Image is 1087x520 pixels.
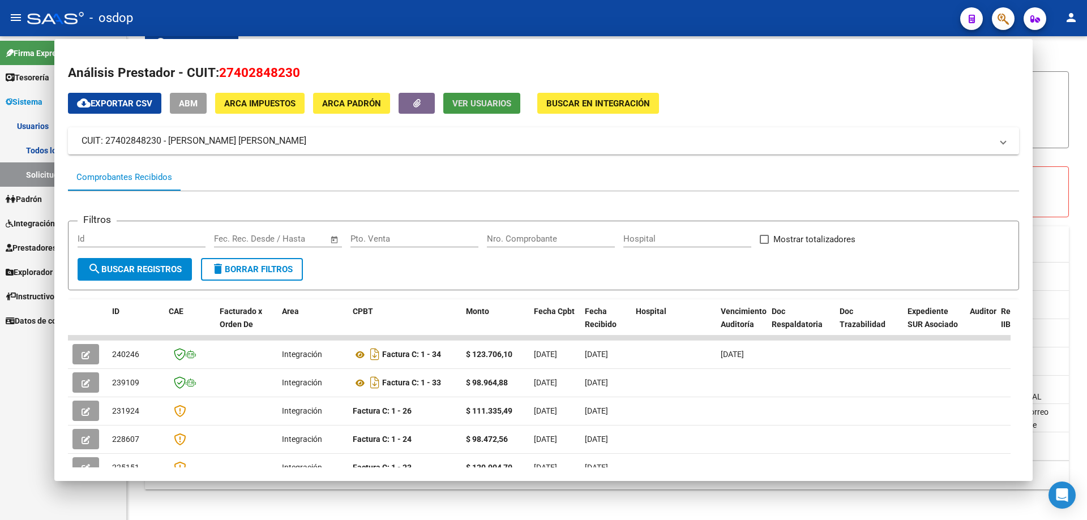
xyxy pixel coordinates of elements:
span: [DATE] [585,463,608,472]
span: [DATE] [534,435,557,444]
span: 239109 [112,378,139,387]
span: Firma Express [6,47,65,59]
span: 240246 [112,350,139,359]
span: Buscar en Integración [546,98,650,109]
mat-icon: cloud_download [77,96,91,110]
span: [DATE] [721,350,744,359]
span: Datos de contacto [6,315,80,327]
span: Integración [282,435,322,444]
datatable-header-cell: ID [108,299,164,349]
div: Open Intercom Messenger [1049,482,1076,509]
span: Retencion IIBB [1001,307,1038,329]
span: Vencimiento Auditoría [721,307,767,329]
datatable-header-cell: Auditoria [965,299,996,349]
span: [DATE] [585,435,608,444]
span: Borrar Filtros [211,264,293,274]
span: Facturado x Orden De [220,307,262,329]
span: Integración [282,378,322,387]
span: CAE [169,307,183,316]
strong: $ 98.472,56 [466,435,508,444]
button: Buscar Registros [78,258,192,281]
span: Fecha Recibido [585,307,617,329]
span: Doc Respaldatoria [772,307,823,329]
div: Comprobantes Recibidos [76,171,172,184]
span: [DATE] [534,406,557,415]
i: Descargar documento [367,345,382,363]
datatable-header-cell: Expediente SUR Asociado [903,299,965,349]
mat-icon: delete [211,262,225,276]
span: Explorador de Archivos [6,266,96,278]
span: Fecha Cpbt [534,307,575,316]
strong: $ 98.964,88 [466,378,508,387]
span: Integración [282,406,322,415]
span: Ver Usuarios [452,98,511,109]
datatable-header-cell: Facturado x Orden De [215,299,277,349]
span: Expediente SUR Asociado [908,307,958,329]
button: ABM [170,93,207,114]
span: Integración [282,350,322,359]
datatable-header-cell: CPBT [348,299,461,349]
datatable-header-cell: Retencion IIBB [996,299,1042,349]
mat-expansion-panel-header: CUIT: 27402848230 - [PERSON_NAME] [PERSON_NAME] [68,127,1019,154]
datatable-header-cell: Monto [461,299,529,349]
span: Exportar CSV [77,98,152,109]
mat-icon: menu [9,11,23,24]
span: Exportar CSV [154,38,229,48]
mat-panel-title: CUIT: 27402848230 - [PERSON_NAME] [PERSON_NAME] [82,134,992,148]
span: [DATE] [534,463,557,472]
span: [DATE] [534,378,557,387]
strong: Factura C: 1 - 23 [353,463,412,472]
span: ARCA Padrón [322,98,381,109]
datatable-header-cell: Doc Trazabilidad [835,299,903,349]
span: - osdop [89,6,133,31]
button: Borrar Filtros [201,258,303,281]
i: Descargar documento [367,373,382,392]
button: Exportar CSV [68,93,161,114]
button: Ver Usuarios [443,93,520,114]
strong: Factura C: 1 - 33 [382,379,441,388]
span: [DATE] [585,406,608,415]
span: Integración [282,463,322,472]
span: [DATE] [585,350,608,359]
span: Instructivos [6,290,58,303]
mat-icon: search [88,262,101,276]
span: 231924 [112,406,139,415]
strong: Factura C: 1 - 34 [382,350,441,359]
strong: Factura C: 1 - 26 [353,406,412,415]
span: Mostrar totalizadores [773,233,855,246]
button: ARCA Impuestos [215,93,305,114]
button: Buscar en Integración [537,93,659,114]
span: ABM [179,98,198,109]
h2: Análisis Prestador - CUIT: [68,63,1019,83]
span: ARCA Impuestos [224,98,296,109]
datatable-header-cell: Vencimiento Auditoría [716,299,767,349]
datatable-header-cell: Doc Respaldatoria [767,299,835,349]
input: Start date [214,234,251,244]
span: Area [282,307,299,316]
strong: $ 120.904,70 [466,463,512,472]
span: Integración (discapacidad) [6,217,110,230]
span: ID [112,307,119,316]
input: End date [261,234,316,244]
span: Hospital [636,307,666,316]
h3: Filtros [78,212,117,227]
datatable-header-cell: Hospital [631,299,716,349]
span: 228607 [112,435,139,444]
span: CPBT [353,307,373,316]
button: ARCA Padrón [313,93,390,114]
span: Buscar Registros [88,264,182,274]
mat-icon: person [1064,11,1078,24]
span: Auditoria [970,307,1003,316]
span: 27402848230 [219,65,300,80]
datatable-header-cell: CAE [164,299,215,349]
strong: Factura C: 1 - 24 [353,435,412,444]
datatable-header-cell: Fecha Cpbt [529,299,580,349]
span: [DATE] [534,350,557,359]
strong: $ 111.335,49 [466,406,512,415]
span: Prestadores / Proveedores [6,242,109,254]
span: 225151 [112,463,139,472]
datatable-header-cell: Area [277,299,348,349]
span: Padrón [6,193,42,205]
button: Open calendar [328,233,341,246]
span: Monto [466,307,489,316]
